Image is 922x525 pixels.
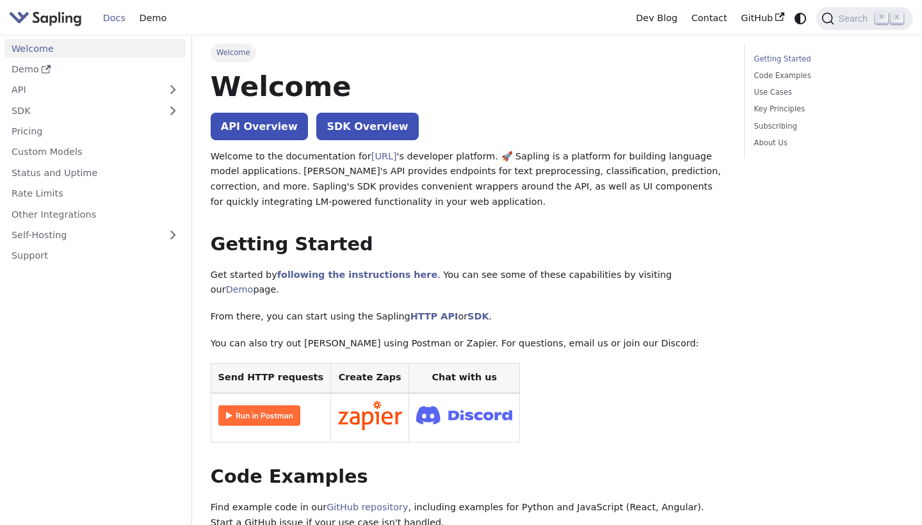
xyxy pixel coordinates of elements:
nav: Breadcrumbs [211,44,726,61]
th: Chat with us [409,363,520,393]
th: Create Zaps [330,363,409,393]
span: Welcome [211,44,256,61]
a: Sapling.ai [9,9,86,28]
kbd: K [891,12,903,24]
span: Search [834,13,875,24]
kbd: ⌘ [875,12,888,24]
a: Key Principles [754,103,899,115]
a: Subscribing [754,120,899,133]
img: Sapling.ai [9,9,82,28]
a: About Us [754,137,899,149]
img: Run in Postman [218,405,300,426]
a: GitHub [734,8,791,28]
p: From there, you can start using the Sapling or . [211,309,726,325]
a: Demo [4,60,186,79]
a: Use Cases [754,86,899,99]
a: Getting Started [754,53,899,65]
a: Status and Uptime [4,163,186,182]
a: Contact [684,8,734,28]
button: Expand sidebar category 'SDK' [160,101,186,120]
button: Expand sidebar category 'API' [160,81,186,99]
a: Self-Hosting [4,226,186,245]
p: You can also try out [PERSON_NAME] using Postman or Zapier. For questions, email us or join our D... [211,336,726,351]
a: Docs [96,8,133,28]
a: SDK [4,101,160,120]
a: following the instructions here [277,270,437,280]
p: Get started by . You can see some of these capabilities by visiting our page. [211,268,726,298]
button: Switch between dark and light mode (currently system mode) [791,9,810,28]
a: SDK [467,311,489,321]
h2: Code Examples [211,465,726,489]
a: Support [4,246,186,265]
a: Dev Blog [629,8,684,28]
a: SDK Overview [316,113,418,140]
a: Demo [133,8,174,28]
button: Search (Command+K) [816,7,912,30]
a: Demo [226,284,254,295]
img: Join Discord [416,402,512,428]
a: Custom Models [4,143,186,161]
a: Welcome [4,39,186,58]
h2: Getting Started [211,233,726,256]
th: Send HTTP requests [211,363,330,393]
a: API Overview [211,113,308,140]
a: Rate Limits [4,184,186,203]
img: Connect in Zapier [338,401,402,430]
p: Welcome to the documentation for 's developer platform. 🚀 Sapling is a platform for building lang... [211,149,726,210]
a: [URL] [371,151,397,161]
a: Code Examples [754,70,899,82]
a: Pricing [4,122,186,141]
a: Other Integrations [4,205,186,223]
a: HTTP API [410,311,458,321]
a: GitHub repository [327,502,408,512]
h1: Welcome [211,69,726,104]
a: API [4,81,160,99]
